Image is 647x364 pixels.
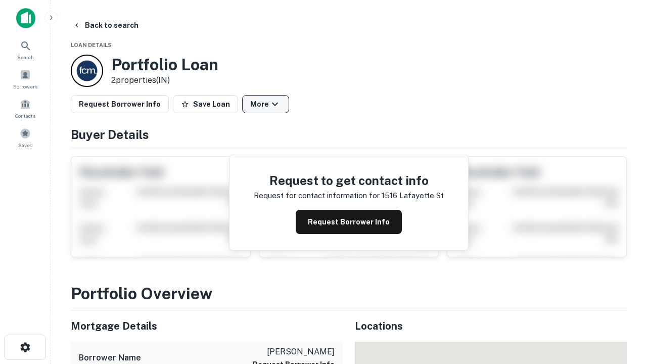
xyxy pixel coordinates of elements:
h5: Mortgage Details [71,318,343,334]
p: [PERSON_NAME] [253,346,335,358]
span: Saved [18,141,33,149]
a: Search [3,36,48,63]
h6: Borrower Name [79,352,141,364]
p: 1516 lafayette st [382,190,444,202]
iframe: Chat Widget [596,283,647,332]
span: Borrowers [13,82,37,90]
button: Save Loan [173,95,238,113]
img: capitalize-icon.png [16,8,35,28]
p: Request for contact information for [254,190,380,202]
a: Saved [3,124,48,151]
button: More [242,95,289,113]
span: Contacts [15,112,35,120]
h4: Request to get contact info [254,171,444,190]
h3: Portfolio Overview [71,282,627,306]
a: Borrowers [3,65,48,93]
p: 2 properties (IN) [111,74,218,86]
a: Contacts [3,95,48,122]
button: Back to search [69,16,143,34]
button: Request Borrower Info [296,210,402,234]
span: Search [17,53,34,61]
span: Loan Details [71,42,112,48]
h4: Buyer Details [71,125,627,144]
h5: Locations [355,318,627,334]
button: Request Borrower Info [71,95,169,113]
h3: Portfolio Loan [111,55,218,74]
